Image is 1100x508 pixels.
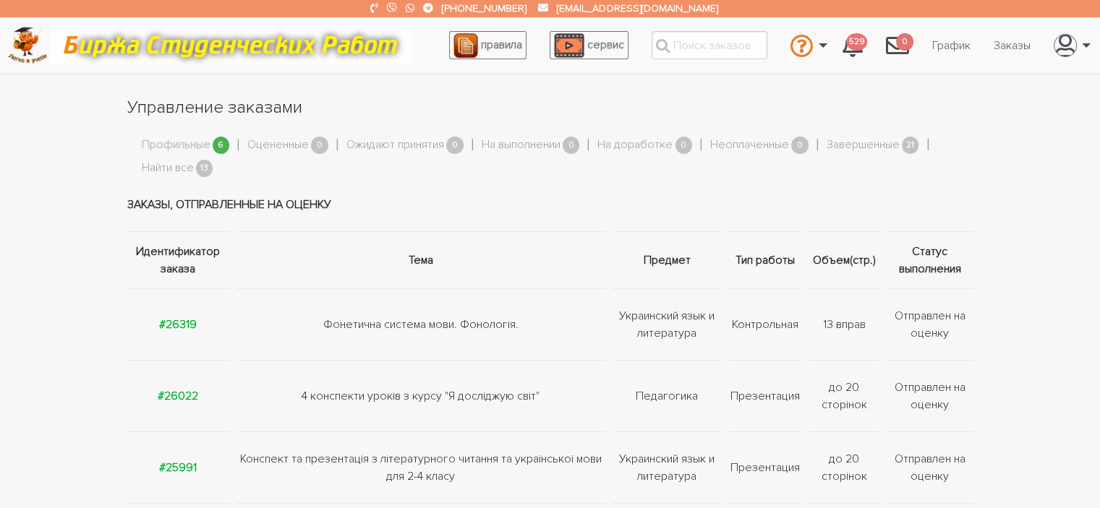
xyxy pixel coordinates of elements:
td: Украинский язык и литература [609,431,725,503]
img: logo-c4363faeb99b52c628a42810ed6dfb4293a56d4e4775eb116515dfe7f33672af.png [8,27,48,64]
td: 13 вправ [805,288,883,360]
td: Отправлен на оценку [883,288,973,360]
span: 21 [902,137,919,155]
a: #25991 [159,460,197,475]
th: Идентификатор заказа [127,231,233,288]
input: Поиск заказов [652,31,767,59]
a: [PHONE_NUMBER] [442,2,526,14]
span: 0 [563,137,580,155]
img: motto-12e01f5a76059d5f6a28199ef077b1f78e012cfde436ab5cf1d4517935686d32.gif [50,25,412,65]
a: На выполнении [482,136,560,155]
span: 6 [213,137,230,155]
td: Презентация [725,431,805,503]
h1: Управление заказами [127,95,973,120]
a: Неоплаченные [710,136,789,155]
span: правила [481,38,522,52]
a: 529 [831,26,874,65]
td: Украинский язык и литература [609,288,725,360]
td: Заказы, отправленные на оценку [127,178,973,232]
a: График [921,32,982,59]
td: Презентация [725,360,805,431]
a: правила [449,31,526,59]
a: Ожидают принятия [346,136,444,155]
td: Отправлен на оценку [883,431,973,503]
td: Конспект та презентація з літературного читання та української мови для 2-4 класу [233,431,609,503]
span: 529 [846,33,867,51]
td: Контрольная [725,288,805,360]
a: Оцененные [247,136,309,155]
a: Профильные [142,136,210,155]
img: agreement_icon-feca34a61ba7f3d1581b08bc946b2ec1ccb426f67415f344566775c155b7f62c.png [453,33,478,58]
a: Найти все [142,159,194,178]
a: сервис [550,31,628,59]
td: до 20 сторінок [805,431,883,503]
a: #26022 [158,389,198,403]
a: #26319 [159,317,197,332]
span: 13 [196,160,213,178]
span: сервис [587,38,624,52]
span: 0 [896,33,913,51]
span: 0 [675,137,693,155]
img: play_icon-49f7f135c9dc9a03216cfdbccbe1e3994649169d890fb554cedf0eac35a01ba8.png [554,33,584,58]
a: Заказы [982,32,1042,59]
th: Предмет [609,231,725,288]
a: На доработке [597,136,673,155]
th: Тип работы [725,231,805,288]
a: [EMAIL_ADDRESS][DOMAIN_NAME] [557,2,717,14]
th: Тема [233,231,609,288]
span: 0 [446,137,464,155]
span: 0 [791,137,809,155]
td: Фонетична система мови. Фонологія. [233,288,609,360]
th: Объем(стр.) [805,231,883,288]
span: 0 [311,137,328,155]
td: до 20 сторінок [805,360,883,431]
td: Отправлен на оценку [883,360,973,431]
th: Статус выполнения [883,231,973,288]
a: Завершенные [827,136,900,155]
td: 4 конспекти уроків з курсу "Я досліджую світ" [233,360,609,431]
a: 0 [874,26,921,65]
td: Педагогика [609,360,725,431]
